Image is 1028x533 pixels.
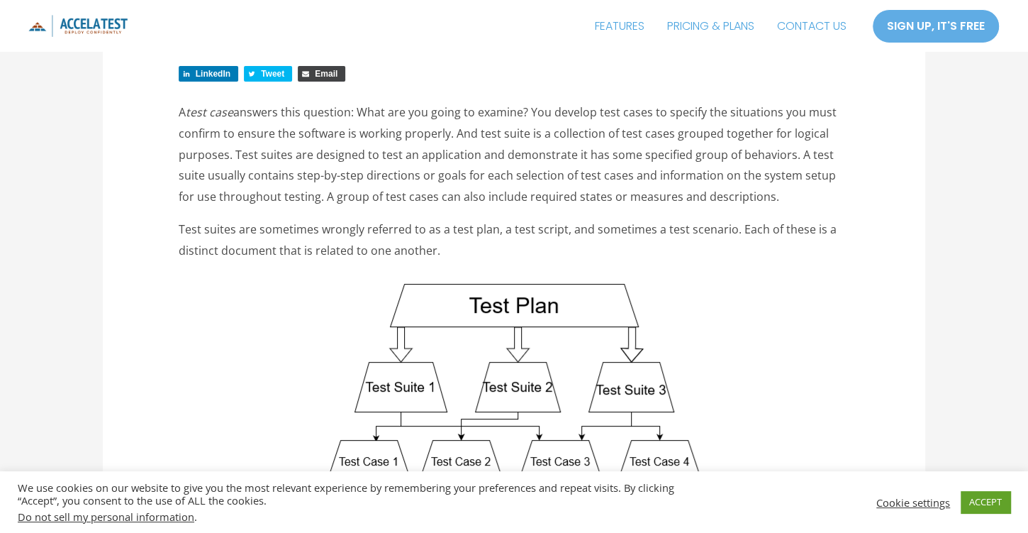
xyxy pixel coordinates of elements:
span: LinkedIn [196,69,230,79]
span: Email [315,69,337,79]
a: CONTACT US [766,9,858,44]
a: Cookie settings [876,496,950,509]
a: ACCEPT [961,491,1010,513]
div: . [18,510,713,523]
img: Test Plan, Test Suite, Test Case Diagram [326,284,703,483]
span: Tweet [261,69,284,79]
img: icon [28,15,128,37]
div: We use cookies on our website to give you the most relevant experience by remembering your prefer... [18,481,713,523]
a: SIGN UP, IT'S FREE [872,9,1000,43]
a: Do not sell my personal information [18,510,194,524]
p: Test suites are sometimes wrongly referred to as a test plan, a test script, and sometimes a test... [179,219,850,261]
em: test case [186,104,233,120]
a: Share on Twitter [244,66,292,82]
p: A answers this question: What are you going to examine? You develop test cases to specify the sit... [179,102,850,208]
nav: Site Navigation [583,9,858,44]
a: FEATURES [583,9,656,44]
a: PRICING & PLANS [656,9,766,44]
a: Share via Email [298,66,345,82]
a: Share on LinkedIn [179,66,238,82]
